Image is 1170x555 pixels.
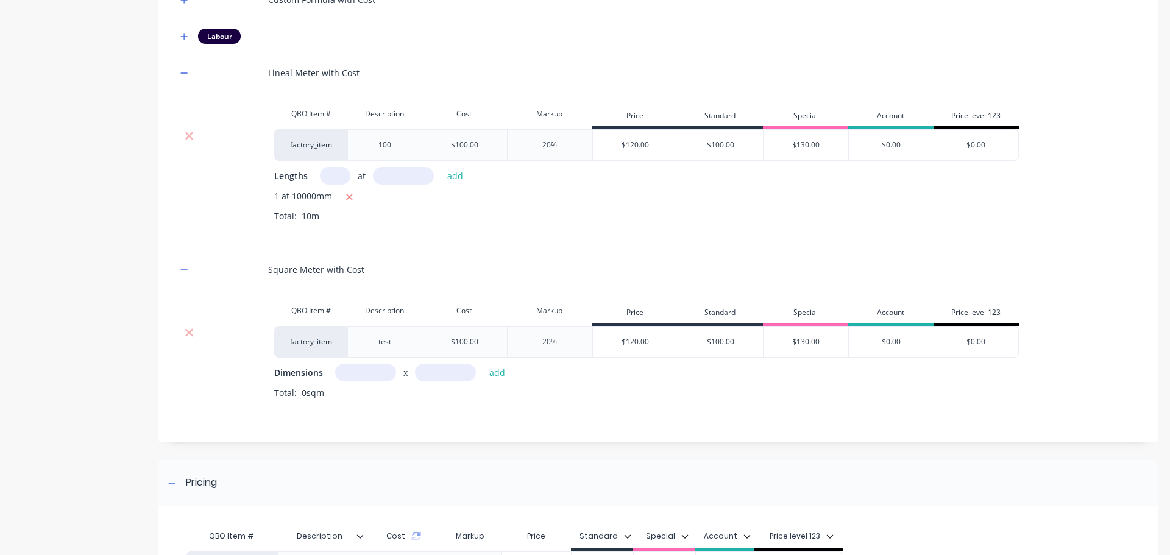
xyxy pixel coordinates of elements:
div: Standard [678,105,763,129]
div: $100.00 [678,327,763,357]
div: 100 [354,137,415,153]
div: Price [592,302,678,326]
span: x [403,366,408,379]
div: Special [646,531,675,542]
div: Markup [439,524,501,548]
div: Markup [507,102,592,126]
div: Standard [580,531,618,542]
div: $0.00 [934,130,1018,160]
div: $100.00 [678,130,763,160]
div: Description [277,524,369,548]
div: Markup [507,299,592,323]
div: $120.00 [593,130,678,160]
span: Total: [274,387,297,398]
div: Labour [198,29,241,43]
div: Special [763,302,848,326]
div: factory_item [274,326,347,358]
button: add [483,364,512,381]
button: Special [640,527,695,545]
div: Lineal Meter with Cost [268,66,360,79]
div: $0.00 [934,327,1018,357]
div: Standard [678,302,763,326]
span: 0sqm [297,387,329,398]
div: Price [592,105,678,129]
div: $100.00 [451,336,478,347]
div: Price level 123 [934,302,1019,326]
span: 1 at 10000mm [274,189,332,205]
div: $120.00 [593,327,678,357]
div: Cost [369,524,439,548]
div: Square Meter with Cost [268,263,364,276]
div: $130.00 [764,130,848,160]
div: test [354,334,415,350]
span: Total: [274,210,297,222]
button: add [441,168,470,184]
span: Dimensions [274,366,323,379]
span: Lengths [274,169,308,182]
div: QBO Item # [274,299,347,323]
div: Price [501,524,571,548]
div: Account [848,302,934,326]
div: Cost [422,102,507,126]
div: Description [277,521,361,551]
div: Description [347,299,422,323]
div: Price level 123 [770,531,820,542]
button: Account [698,527,757,545]
div: Cost [422,299,507,323]
div: Description [347,102,422,126]
div: 20% [542,336,557,347]
div: QBO Item # [274,102,347,126]
button: Price level 123 [764,527,840,545]
div: $0.00 [849,327,934,357]
div: $130.00 [764,327,848,357]
div: Special [763,105,848,129]
span: at [358,169,366,182]
div: Price level 123 [934,105,1019,129]
span: Cost [386,531,405,542]
div: 20% [542,140,557,150]
div: $0.00 [849,130,934,160]
button: Standard [573,527,637,545]
span: 10m [297,210,324,222]
div: $100.00 [451,140,478,150]
div: factory_item [274,129,347,161]
div: Account [704,531,737,542]
div: QBO Item # [186,524,277,548]
div: Pricing [186,475,217,490]
div: Account [848,105,934,129]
